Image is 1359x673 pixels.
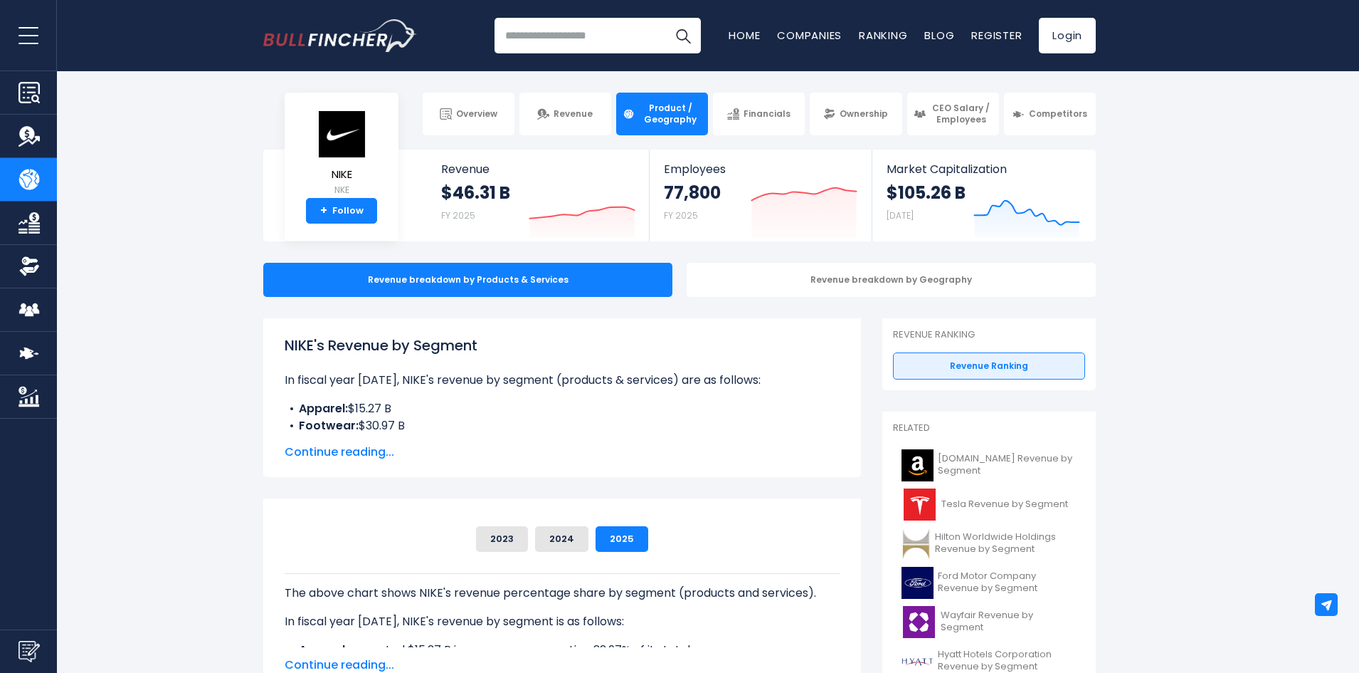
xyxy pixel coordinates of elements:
img: TSLA logo [901,489,937,521]
img: HLT logo [901,528,931,560]
span: Revenue [554,108,593,120]
h1: NIKE's Revenue by Segment [285,335,840,356]
a: Login [1039,18,1096,53]
p: Revenue Ranking [893,329,1085,341]
a: Register [971,28,1022,43]
a: Ranking [859,28,907,43]
a: Wayfair Revenue by Segment [893,602,1085,642]
b: Apparel [299,642,345,658]
a: NIKE NKE [316,110,367,199]
a: +Follow [306,198,377,224]
span: Financials [744,108,790,120]
strong: $46.31 B [441,182,510,204]
p: In fiscal year [DATE], NIKE's revenue by segment is as follows: [285,613,840,630]
span: Tesla Revenue by Segment [941,499,1068,511]
a: Competitors [1004,93,1096,135]
img: AMZN logo [901,449,934,481]
span: Competitors [1029,108,1087,120]
img: F logo [901,567,934,599]
a: Overview [423,93,514,135]
strong: 77,800 [664,182,721,204]
div: Revenue breakdown by Products & Services [263,263,672,297]
button: 2023 [476,526,528,552]
a: [DOMAIN_NAME] Revenue by Segment [893,446,1085,485]
li: generated $15.27 B in revenue, representing 32.97% of its total revenue. [285,642,840,659]
p: Related [893,422,1085,434]
span: Continue reading... [285,444,840,461]
b: Apparel: [299,400,348,417]
a: Home [729,28,760,43]
a: CEO Salary / Employees [907,93,999,135]
span: Revenue [441,162,635,176]
img: Bullfincher logo [263,19,417,52]
a: Go to homepage [263,19,416,52]
a: Ownership [810,93,901,135]
img: W logo [901,606,936,638]
span: Hilton Worldwide Holdings Revenue by Segment [935,531,1077,555]
a: Financials [713,93,805,135]
a: Tesla Revenue by Segment [893,485,1085,524]
span: CEO Salary / Employees [930,103,993,125]
span: [DOMAIN_NAME] Revenue by Segment [938,453,1077,477]
span: Employees [664,162,857,176]
img: Ownership [18,256,40,277]
span: Product / Geography [639,103,702,125]
b: Footwear: [299,417,359,434]
a: Product / Geography [616,93,708,135]
small: NKE [317,184,366,197]
div: Revenue breakdown by Geography [687,263,1096,297]
p: The above chart shows NIKE's revenue percentage share by segment (products and services). [285,585,840,602]
a: Revenue Ranking [893,353,1085,380]
p: In fiscal year [DATE], NIKE's revenue by segment (products & services) are as follows: [285,372,840,389]
small: [DATE] [887,209,914,221]
small: FY 2025 [664,209,698,221]
span: Wayfair Revenue by Segment [941,610,1077,634]
span: Hyatt Hotels Corporation Revenue by Segment [938,649,1077,673]
span: NIKE [317,169,366,181]
span: Market Capitalization [887,162,1080,176]
small: FY 2025 [441,209,475,221]
a: Hilton Worldwide Holdings Revenue by Segment [893,524,1085,563]
span: Overview [456,108,497,120]
strong: + [320,204,327,217]
a: Market Capitalization $105.26 B [DATE] [872,150,1094,241]
a: Ford Motor Company Revenue by Segment [893,563,1085,602]
button: 2024 [535,526,588,552]
span: Ownership [840,108,888,120]
a: Revenue $46.31 B FY 2025 [427,150,650,241]
a: Employees 77,800 FY 2025 [650,150,871,241]
a: Blog [924,28,954,43]
button: Search [665,18,701,53]
button: 2025 [596,526,648,552]
strong: $105.26 B [887,182,966,204]
li: $30.97 B [285,417,840,434]
span: Ford Motor Company Revenue by Segment [938,570,1077,595]
a: Revenue [519,93,611,135]
li: $15.27 B [285,400,840,417]
a: Companies [777,28,842,43]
